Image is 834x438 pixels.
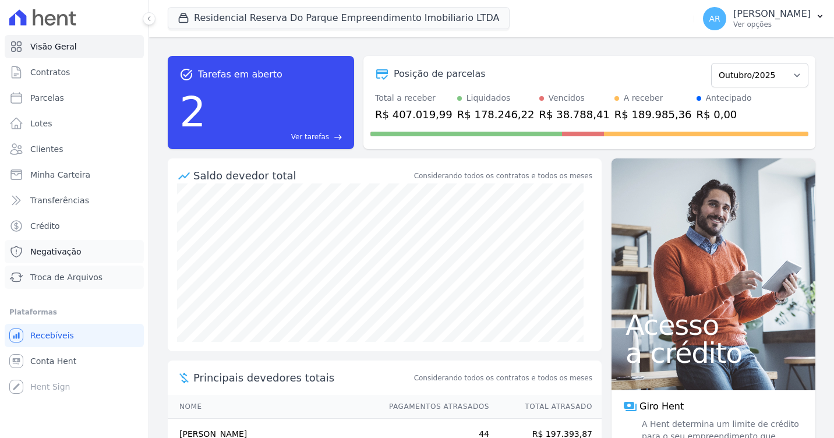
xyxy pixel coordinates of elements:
[334,133,342,142] span: east
[179,68,193,82] span: task_alt
[30,41,77,52] span: Visão Geral
[5,189,144,212] a: Transferências
[733,8,811,20] p: [PERSON_NAME]
[5,112,144,135] a: Lotes
[394,67,486,81] div: Posição de parcelas
[467,92,511,104] div: Liquidados
[639,400,684,414] span: Giro Hent
[193,168,412,183] div: Saldo devedor total
[9,305,139,319] div: Plataformas
[5,86,144,110] a: Parcelas
[193,370,412,386] span: Principais devedores totais
[549,92,585,104] div: Vencidos
[625,311,801,339] span: Acesso
[30,355,76,367] span: Conta Hent
[168,395,378,419] th: Nome
[168,7,510,29] button: Residencial Reserva Do Parque Empreendimento Imobiliario LTDA
[614,107,692,122] div: R$ 189.985,36
[733,20,811,29] p: Ver opções
[414,171,592,181] div: Considerando todos os contratos e todos os meses
[375,107,453,122] div: R$ 407.019,99
[5,163,144,186] a: Minha Carteira
[709,15,720,23] span: AR
[378,395,490,419] th: Pagamentos Atrasados
[30,169,90,181] span: Minha Carteira
[30,195,89,206] span: Transferências
[706,92,752,104] div: Antecipado
[5,214,144,238] a: Crédito
[30,220,60,232] span: Crédito
[697,107,752,122] div: R$ 0,00
[198,68,282,82] span: Tarefas em aberto
[30,330,74,341] span: Recebíveis
[30,92,64,104] span: Parcelas
[30,143,63,155] span: Clientes
[211,132,342,142] a: Ver tarefas east
[30,271,103,283] span: Troca de Arquivos
[490,395,602,419] th: Total Atrasado
[5,240,144,263] a: Negativação
[5,61,144,84] a: Contratos
[5,35,144,58] a: Visão Geral
[414,373,592,383] span: Considerando todos os contratos e todos os meses
[457,107,535,122] div: R$ 178.246,22
[5,266,144,289] a: Troca de Arquivos
[30,118,52,129] span: Lotes
[5,137,144,161] a: Clientes
[694,2,834,35] button: AR [PERSON_NAME] Ver opções
[375,92,453,104] div: Total a receber
[179,82,206,142] div: 2
[30,246,82,257] span: Negativação
[539,107,610,122] div: R$ 38.788,41
[291,132,329,142] span: Ver tarefas
[30,66,70,78] span: Contratos
[5,324,144,347] a: Recebíveis
[625,339,801,367] span: a crédito
[624,92,663,104] div: A receber
[5,349,144,373] a: Conta Hent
